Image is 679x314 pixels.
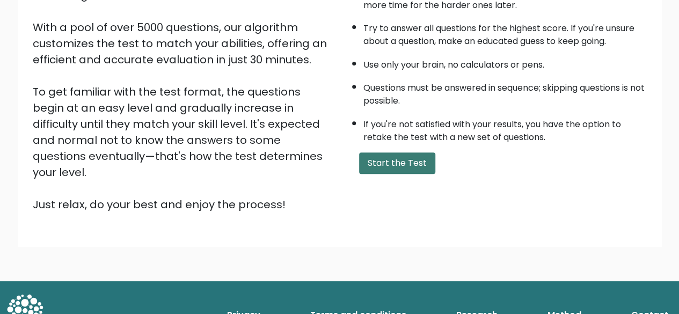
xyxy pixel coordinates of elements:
[363,17,647,48] li: Try to answer all questions for the highest score. If you're unsure about a question, make an edu...
[363,76,647,107] li: Questions must be answered in sequence; skipping questions is not possible.
[359,152,435,174] button: Start the Test
[363,113,647,144] li: If you're not satisfied with your results, you have the option to retake the test with a new set ...
[363,53,647,71] li: Use only your brain, no calculators or pens.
